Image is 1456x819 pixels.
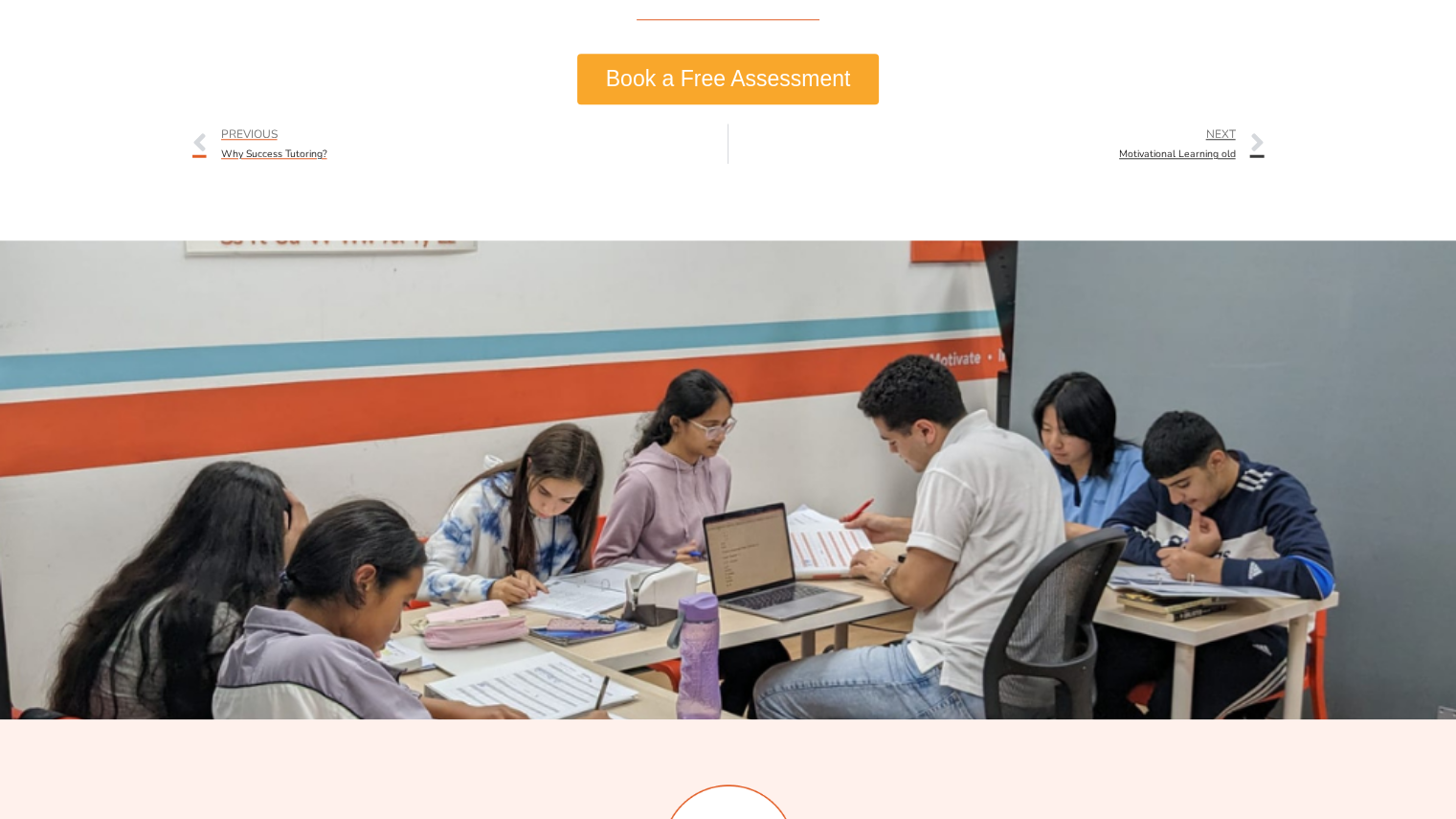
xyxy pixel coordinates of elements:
[221,124,327,145] span: Previous
[192,124,728,164] a: PreviousWhy Success Tutoring?
[1119,124,1236,145] span: Next
[577,54,880,104] a: Book a Free Assessment
[606,68,851,90] span: Book a Free Assessment
[221,145,327,163] span: Why Success Tutoring?
[1137,603,1456,819] iframe: Chat Widget
[192,124,1265,164] div: Post Navigation
[728,124,1265,164] a: NextMotivational Learning old
[1119,145,1236,163] span: Motivational Learning old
